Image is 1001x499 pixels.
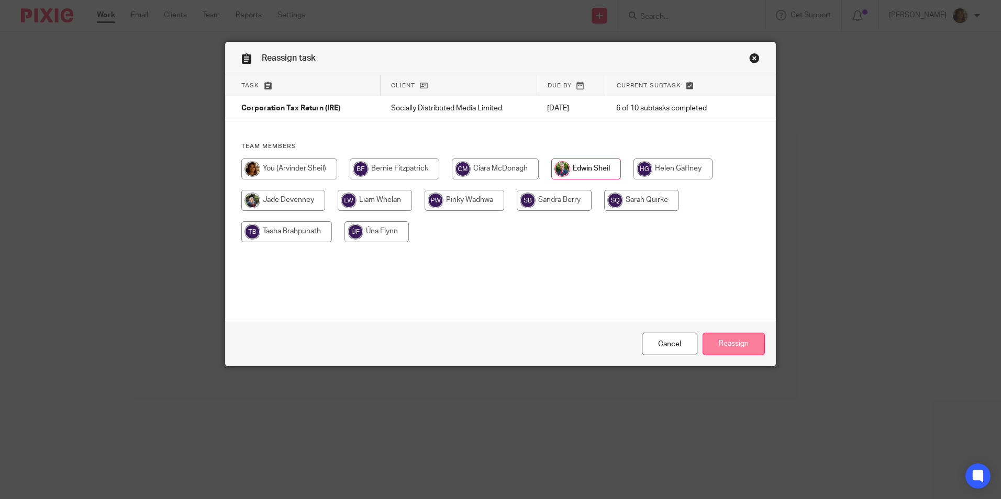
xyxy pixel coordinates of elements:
span: Task [241,83,259,88]
span: Reassign task [262,54,316,62]
span: Due by [548,83,572,88]
a: Close this dialog window [642,333,697,355]
span: Client [391,83,415,88]
p: Socially Distributed Media Limited [391,103,527,114]
td: 6 of 10 subtasks completed [606,96,738,121]
span: Current subtask [617,83,681,88]
span: Corporation Tax Return (IRE) [241,105,340,112]
h4: Team members [241,142,760,151]
input: Reassign [703,333,765,355]
p: [DATE] [547,103,595,114]
a: Close this dialog window [749,53,760,67]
